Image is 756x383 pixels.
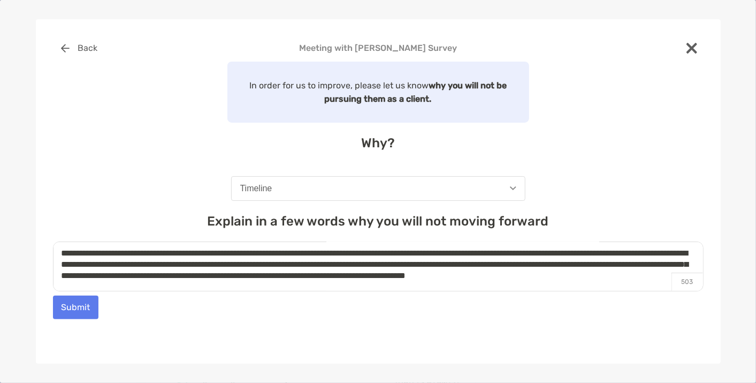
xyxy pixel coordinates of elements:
button: Timeline [231,176,525,201]
h4: Meeting with [PERSON_NAME] Survey [53,43,704,53]
img: close modal [686,43,697,54]
div: Timeline [240,184,272,193]
img: Open dropdown arrow [510,186,516,190]
strong: why you will not be pursuing them as a client. [325,80,507,104]
h4: Why? [53,136,704,151]
p: In order for us to improve, please let us know [234,79,523,106]
button: Back [53,36,106,60]
p: 503 [671,273,703,291]
h4: Explain in a few words why you will not moving forward [53,214,704,229]
button: Submit [53,296,98,319]
img: button icon [61,44,70,52]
